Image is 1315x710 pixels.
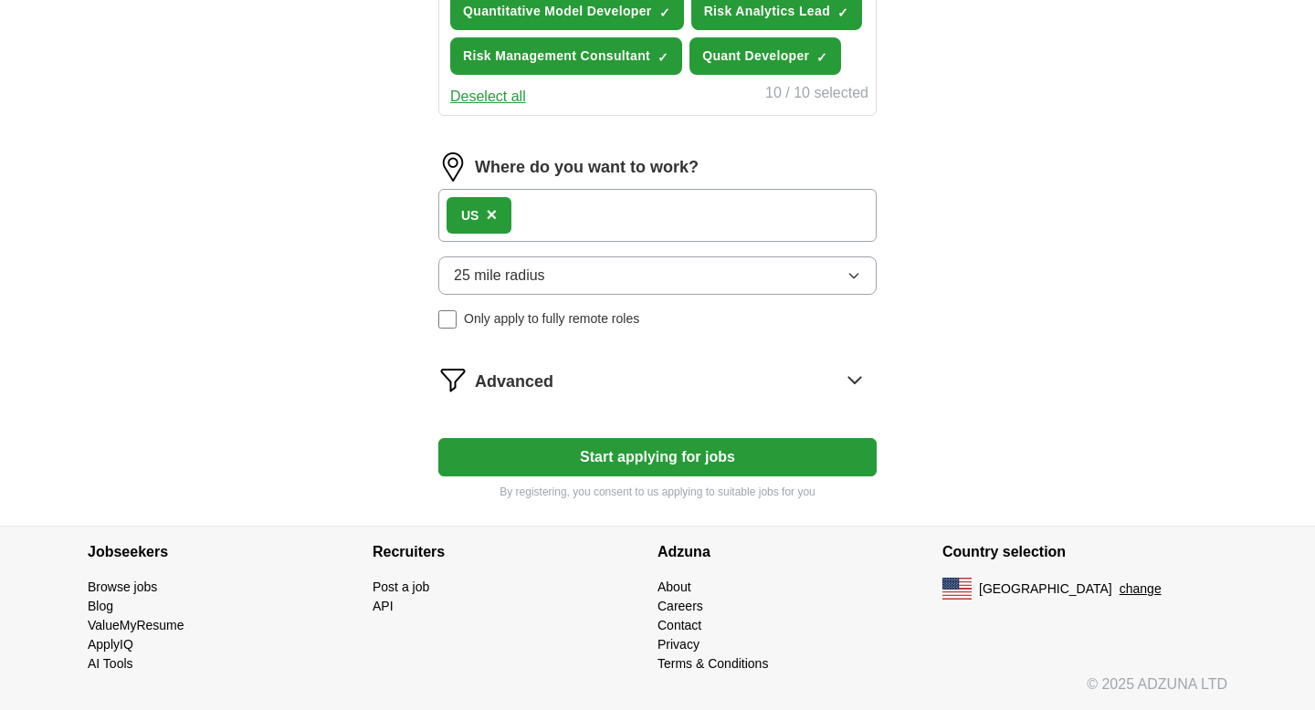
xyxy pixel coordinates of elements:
a: API [373,599,394,613]
span: × [486,204,497,224]
a: Privacy [657,637,700,652]
button: 25 mile radius [438,256,877,295]
span: ✓ [659,5,670,20]
span: ✓ [837,5,848,20]
a: Contact [657,618,701,632]
button: change [1120,579,1162,599]
img: location.png [438,152,468,182]
span: Risk Management Consultant [463,47,650,66]
div: US [461,206,479,225]
a: Browse jobs [88,579,157,594]
div: 10 / 10 selected [765,82,868,108]
span: ✓ [657,50,668,65]
input: Only apply to fully remote roles [438,310,457,329]
a: ApplyIQ [88,637,133,652]
label: Where do you want to work? [475,155,699,180]
span: [GEOGRAPHIC_DATA] [979,579,1112,599]
button: × [486,202,497,229]
span: Only apply to fully remote roles [464,309,639,329]
span: Quant Developer [702,47,809,66]
span: Quantitative Model Developer [463,2,652,21]
button: Risk Management Consultant✓ [450,37,682,75]
span: 25 mile radius [454,265,545,287]
h4: Country selection [942,527,1227,578]
p: By registering, you consent to us applying to suitable jobs for you [438,484,877,500]
a: ValueMyResume [88,618,184,632]
a: AI Tools [88,656,133,671]
img: filter [438,365,468,394]
span: Advanced [475,370,553,394]
a: About [657,579,691,594]
a: Terms & Conditions [657,656,768,671]
button: Quant Developer✓ [689,37,841,75]
button: Deselect all [450,86,526,108]
span: Risk Analytics Lead [704,2,830,21]
a: Careers [657,599,703,613]
a: Blog [88,599,113,613]
span: ✓ [816,50,827,65]
button: Start applying for jobs [438,438,877,476]
div: © 2025 ADZUNA LTD [73,673,1242,710]
img: US flag [942,578,972,600]
a: Post a job [373,579,429,594]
